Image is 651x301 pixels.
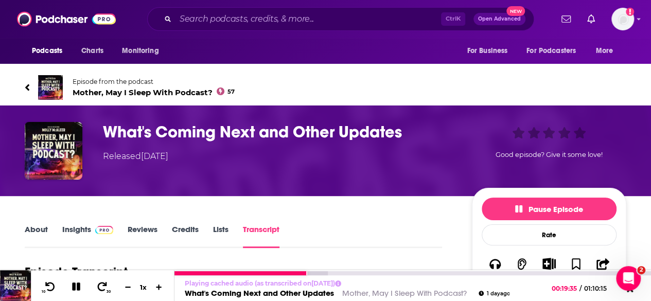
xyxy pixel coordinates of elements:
span: 57 [227,90,235,94]
h1: Episode Transcript [25,264,128,280]
a: Show notifications dropdown [583,10,599,28]
span: 00:19:35 [552,285,579,292]
span: Charts [81,44,103,58]
span: Podcasts [32,44,62,58]
span: New [506,6,525,16]
span: / [579,285,582,292]
span: Logged in as WesBurdett [611,8,634,30]
div: 1 day ago [479,291,509,296]
a: Charts [75,41,110,61]
a: What's Coming Next and Other Updates [185,288,334,298]
span: 10 [42,290,45,294]
img: What's Coming Next and Other Updates [25,122,82,180]
span: Good episode? Give it some love! [496,151,603,158]
button: Apps [482,251,508,289]
button: Listened [508,251,535,289]
button: 30 [93,281,113,294]
a: Lists [213,224,228,248]
span: Episode from the podcast [73,78,235,85]
span: Ctrl K [441,12,465,26]
button: open menu [25,41,76,61]
img: Mother, May I Sleep With Podcast? [38,75,63,100]
button: Pause Episode [482,198,617,220]
iframe: Intercom live chat [616,266,641,291]
div: Released [DATE] [103,150,168,163]
img: User Profile [611,8,634,30]
button: Share [590,251,617,289]
div: 1 x [135,283,152,291]
div: Search podcasts, credits, & more... [147,7,534,31]
a: Reviews [128,224,157,248]
div: Show More ButtonList [536,251,562,289]
div: Rate [482,224,617,245]
span: Monitoring [122,44,159,58]
span: For Podcasters [526,44,576,58]
button: Bookmark [562,251,589,289]
span: 01:10:15 [582,285,617,292]
a: Mother, May I Sleep With Podcast?Episode from the podcastMother, May I Sleep With Podcast?57 [25,75,326,100]
span: Open Advanced [478,16,521,22]
span: Pause Episode [515,204,583,214]
button: 10 [40,281,59,294]
img: Podchaser Pro [95,226,113,234]
a: About [25,224,48,248]
a: Credits [172,224,199,248]
span: More [596,44,613,58]
input: Search podcasts, credits, & more... [175,11,441,27]
svg: Add a profile image [626,8,634,16]
img: Podchaser - Follow, Share and Rate Podcasts [17,9,116,29]
a: Transcript [243,224,279,248]
span: 2 [637,266,645,274]
a: Show notifications dropdown [557,10,575,28]
span: 30 [107,290,111,294]
a: InsightsPodchaser Pro [62,224,113,248]
button: Show More Button [538,258,559,269]
h3: What's Coming Next and Other Updates [103,122,455,142]
a: Mother, May I Sleep With Podcast? [342,288,466,298]
button: open menu [460,41,520,61]
span: Mother, May I Sleep With Podcast? [73,87,235,97]
button: Open AdvancedNew [473,13,525,25]
button: Show profile menu [611,8,634,30]
button: open menu [520,41,591,61]
button: open menu [589,41,626,61]
button: open menu [115,41,172,61]
span: For Business [467,44,507,58]
p: Playing cached audio (as transcribed on [DATE] ) [185,279,509,287]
